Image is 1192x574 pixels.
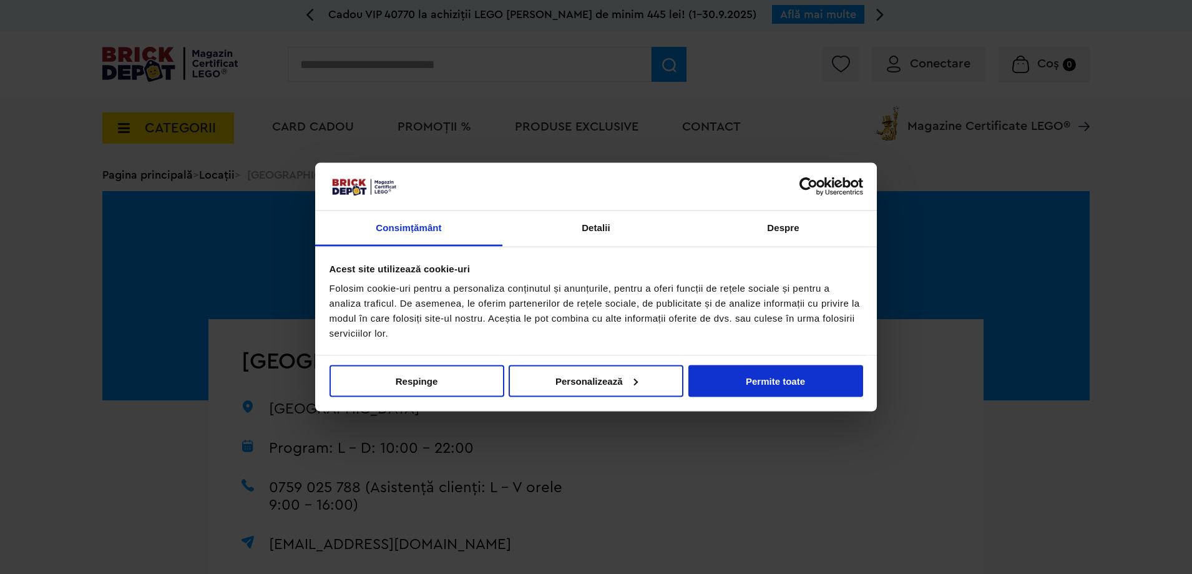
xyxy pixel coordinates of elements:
a: Despre [690,211,877,247]
img: siglă [330,177,398,197]
div: Acest site utilizează cookie-uri [330,261,863,276]
a: Detalii [502,211,690,247]
button: Personalizează [509,365,683,397]
a: Consimțământ [315,211,502,247]
button: Respinge [330,365,504,397]
button: Permite toate [688,365,863,397]
div: Folosim cookie-uri pentru a personaliza conținutul și anunțurile, pentru a oferi funcții de rețel... [330,281,863,341]
a: Usercentrics Cookiebot - opens in a new window [754,177,863,195]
